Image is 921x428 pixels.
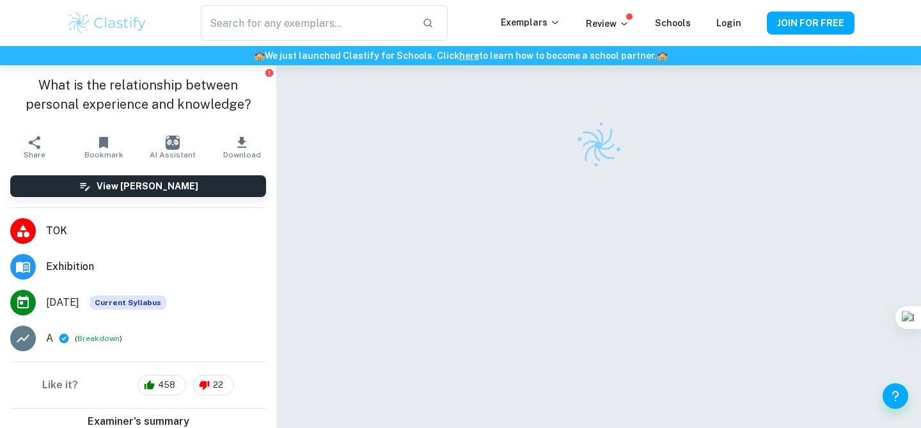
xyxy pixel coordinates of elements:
[46,259,266,274] span: Exhibition
[586,17,629,31] p: Review
[10,75,266,114] h1: What is the relationship between personal experience and knowledge?
[138,375,186,395] div: 458
[657,51,668,61] span: 🏫
[75,333,122,345] span: ( )
[207,129,276,165] button: Download
[46,223,266,239] span: TOK
[223,150,261,159] span: Download
[24,150,45,159] span: Share
[84,150,123,159] span: Bookmark
[69,129,138,165] button: Bookmark
[10,175,266,197] button: View [PERSON_NAME]
[151,379,182,392] span: 458
[767,12,854,35] button: JOIN FOR FREE
[567,114,629,176] img: Clastify logo
[883,383,908,409] button: Help and Feedback
[254,51,265,61] span: 🏫
[138,129,207,165] button: AI Assistant
[77,333,120,344] button: Breakdown
[90,296,166,310] div: This exemplar is based on the current syllabus. Feel free to refer to it for inspiration/ideas wh...
[501,15,560,29] p: Exemplars
[264,68,274,77] button: Report issue
[67,10,148,36] img: Clastify logo
[459,51,479,61] a: here
[201,5,412,41] input: Search for any exemplars...
[3,49,918,63] h6: We just launched Clastify for Schools. Click to learn how to become a school partner.
[97,179,198,193] h6: View [PERSON_NAME]
[46,295,79,310] span: [DATE]
[193,375,234,395] div: 22
[206,379,230,392] span: 22
[90,296,166,310] span: Current Syllabus
[46,331,53,346] p: A
[655,18,691,28] a: Schools
[716,18,741,28] a: Login
[166,136,180,150] img: AI Assistant
[42,377,78,393] h6: Like it?
[150,150,196,159] span: AI Assistant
